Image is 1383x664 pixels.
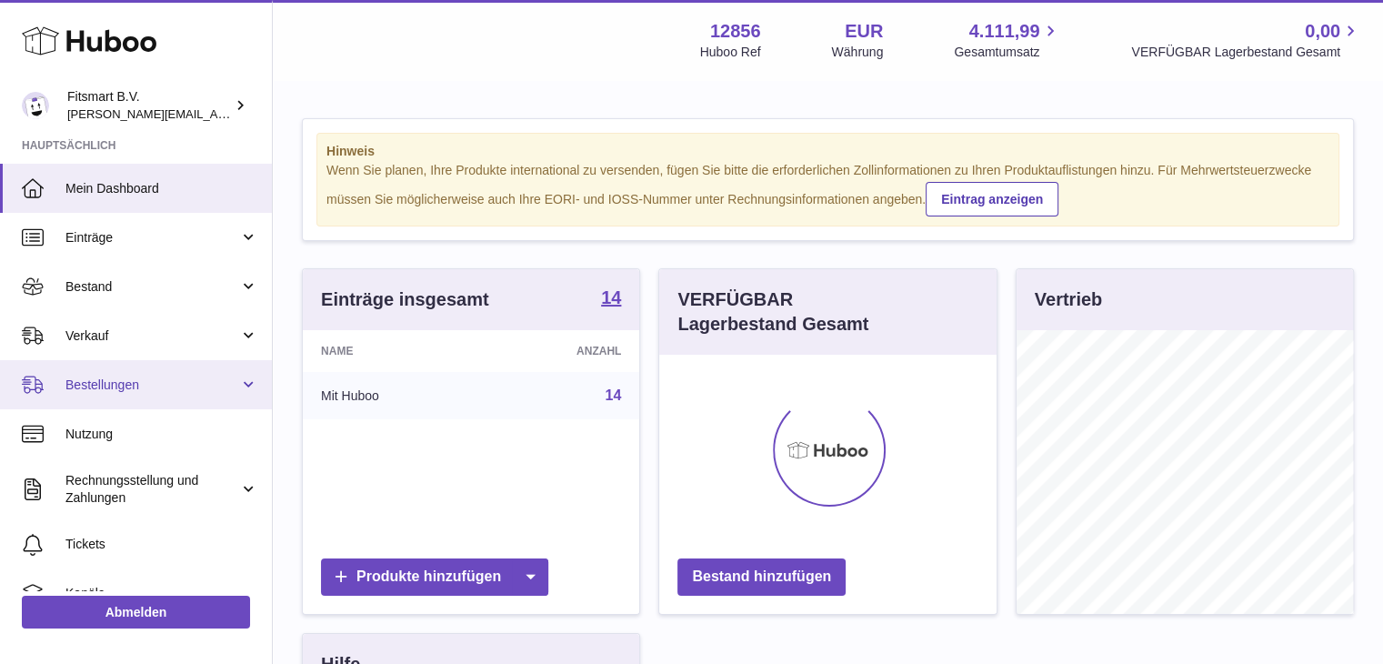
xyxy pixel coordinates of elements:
span: Einträge [65,229,239,246]
span: Gesamtumsatz [954,44,1060,61]
a: 14 [606,387,622,403]
span: [PERSON_NAME][EMAIL_ADDRESS][DOMAIN_NAME] [67,106,365,121]
span: Mein Dashboard [65,180,258,197]
div: Währung [832,44,884,61]
span: 0,00 [1305,19,1340,44]
a: Produkte hinzufügen [321,558,548,596]
div: Fitsmart B.V. [67,88,231,123]
span: Bestand [65,278,239,296]
strong: 14 [601,288,621,307]
span: Bestellungen [65,377,239,394]
span: VERFÜGBAR Lagerbestand Gesamt [1131,44,1361,61]
a: Eintrag anzeigen [926,182,1058,216]
span: Tickets [65,536,258,553]
a: 4.111,99 Gesamtumsatz [954,19,1060,61]
a: Abmelden [22,596,250,629]
span: Nutzung [65,426,258,443]
strong: 12856 [710,19,761,44]
th: Anzahl [484,330,639,372]
h3: Vertrieb [1035,287,1102,312]
a: 0,00 VERFÜGBAR Lagerbestand Gesamt [1131,19,1361,61]
a: Bestand hinzufügen [677,558,846,596]
a: 14 [601,288,621,310]
div: Huboo Ref [700,44,761,61]
td: Mit Huboo [303,372,484,419]
strong: Hinweis [326,143,1329,160]
th: Name [303,330,484,372]
span: Verkauf [65,327,239,345]
img: jonathan@leaderoo.com [22,92,49,119]
strong: EUR [845,19,883,44]
span: Rechnungsstellung und Zahlungen [65,472,239,507]
h3: VERFÜGBAR Lagerbestand Gesamt [677,287,914,337]
div: Wenn Sie planen, Ihre Produkte international zu versenden, fügen Sie bitte die erforderlichen Zol... [326,162,1329,216]
span: 4.111,99 [969,19,1040,44]
h3: Einträge insgesamt [321,287,489,312]
span: Kanäle [65,585,258,602]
